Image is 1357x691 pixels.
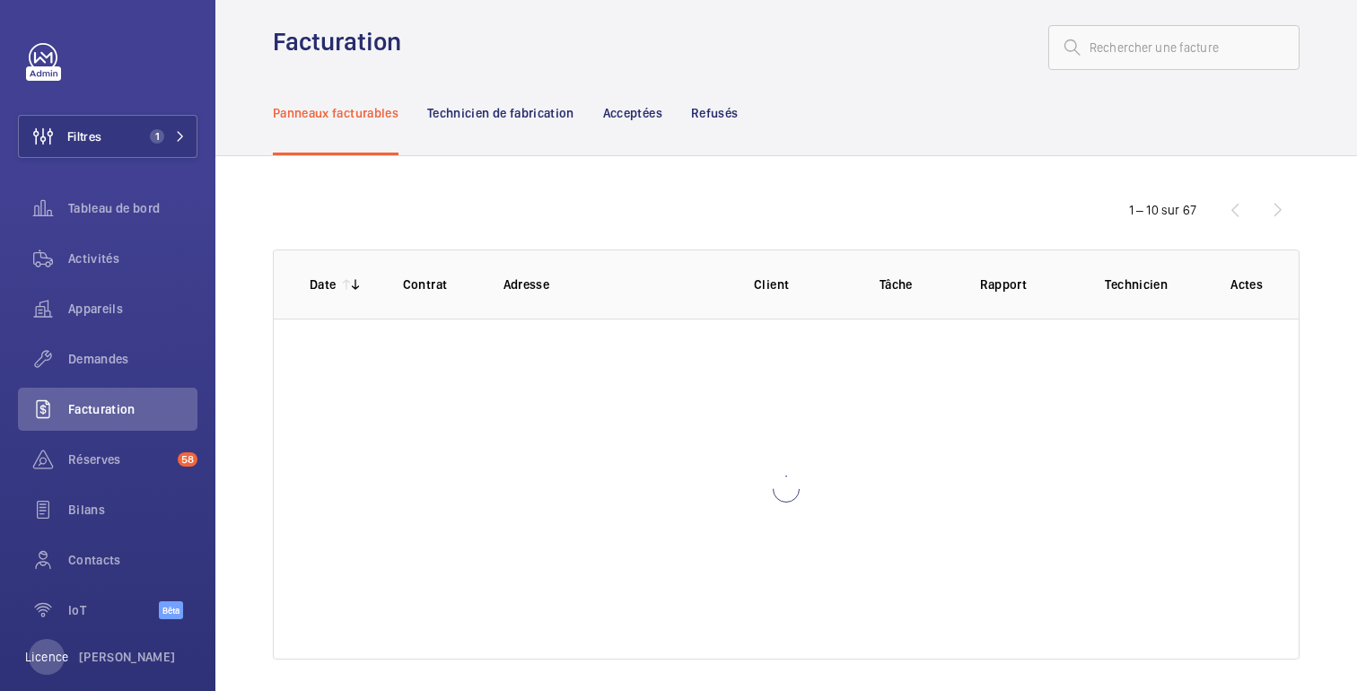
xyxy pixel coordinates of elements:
font: [PERSON_NAME] [79,650,176,664]
font: Réserves [68,452,121,467]
font: Activités [68,251,119,266]
font: Technicien [1105,277,1168,292]
font: Tableau de bord [68,201,160,215]
font: Rapport [980,277,1027,292]
font: Adresse [503,277,549,292]
button: Filtres1 [18,115,197,158]
font: Panneaux facturables [273,106,398,120]
font: Contrat [403,277,447,292]
font: Bêta [162,605,179,616]
font: Date [310,277,336,292]
input: Rechercher une facture [1048,25,1300,70]
font: Contacts [68,553,121,567]
font: Bilans [68,503,105,517]
font: Technicien de fabrication [427,106,574,120]
font: Client [754,277,789,292]
font: Filtres [67,129,101,144]
font: 1 – 10 sur 67 [1129,203,1196,217]
font: Actes [1230,277,1263,292]
font: Refusés [691,106,738,120]
font: 1 [155,130,160,143]
font: Licence [25,650,68,664]
font: Facturation [68,402,136,416]
font: Tâche [880,277,913,292]
font: IoT [68,603,86,617]
font: Demandes [68,352,129,366]
font: 58 [181,453,194,466]
font: Appareils [68,302,123,316]
font: Facturation [273,26,401,57]
font: Acceptées [603,106,662,120]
